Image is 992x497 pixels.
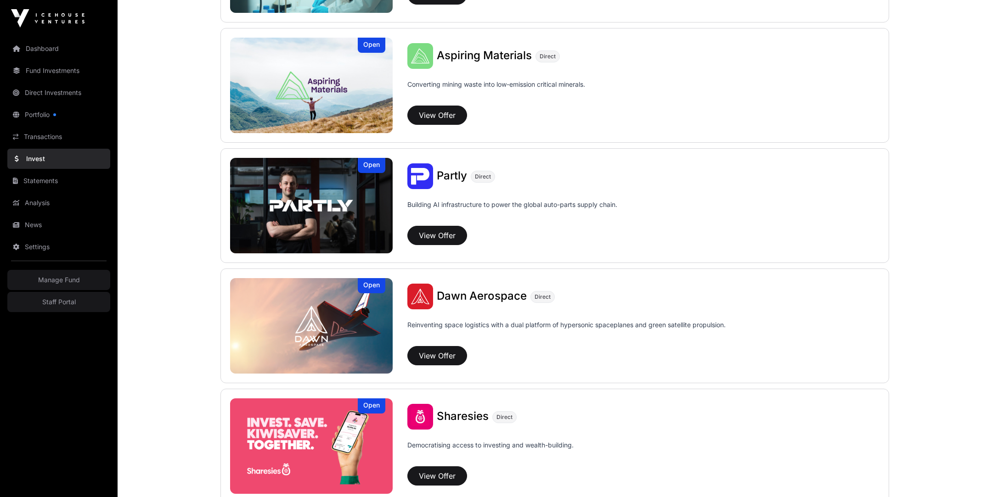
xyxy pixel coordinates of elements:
span: Direct [540,53,556,60]
div: Open [358,158,385,173]
p: Building AI infrastructure to power the global auto-parts supply chain. [407,200,617,222]
a: PartlyOpen [230,158,393,253]
a: Partly [437,170,467,182]
span: Dawn Aerospace [437,289,527,302]
a: Fund Investments [7,61,110,81]
button: View Offer [407,466,467,486]
a: Portfolio [7,105,110,125]
img: Aspiring Materials [230,38,393,133]
p: Reinventing space logistics with a dual platform of hypersonic spaceplanes and green satellite pr... [407,320,726,342]
a: Dawn AerospaceOpen [230,278,393,374]
div: Open [358,278,385,293]
button: View Offer [407,346,467,365]
a: Aspiring MaterialsOpen [230,38,393,133]
span: Direct [475,173,491,180]
span: Partly [437,169,467,182]
a: Aspiring Materials [437,50,532,62]
a: Sharesies [437,411,489,423]
div: Open [358,38,385,53]
a: Analysis [7,193,110,213]
a: SharesiesOpen [230,398,393,494]
a: Dawn Aerospace [437,290,527,302]
img: Sharesies [230,398,393,494]
span: Direct [535,293,551,301]
span: Direct [496,413,513,421]
a: Transactions [7,127,110,147]
span: Sharesies [437,409,489,423]
img: Dawn Aerospace [407,284,433,309]
div: Open [358,398,385,413]
button: View Offer [407,226,467,245]
span: Aspiring Materials [437,49,532,62]
a: Direct Investments [7,83,110,103]
a: Manage Fund [7,270,110,290]
img: Partly [230,158,393,253]
img: Sharesies [407,404,433,430]
iframe: Chat Widget [946,453,992,497]
a: Statements [7,171,110,191]
a: Staff Portal [7,292,110,312]
a: Dashboard [7,39,110,59]
a: Settings [7,237,110,257]
p: Democratising access to investing and wealth-building. [407,441,574,463]
img: Partly [407,163,433,189]
img: Icehouse Ventures Logo [11,9,85,28]
img: Dawn Aerospace [230,278,393,374]
a: Invest [7,149,110,169]
button: View Offer [407,106,467,125]
a: News [7,215,110,235]
p: Converting mining waste into low-emission critical minerals. [407,80,585,102]
img: Aspiring Materials [407,43,433,69]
